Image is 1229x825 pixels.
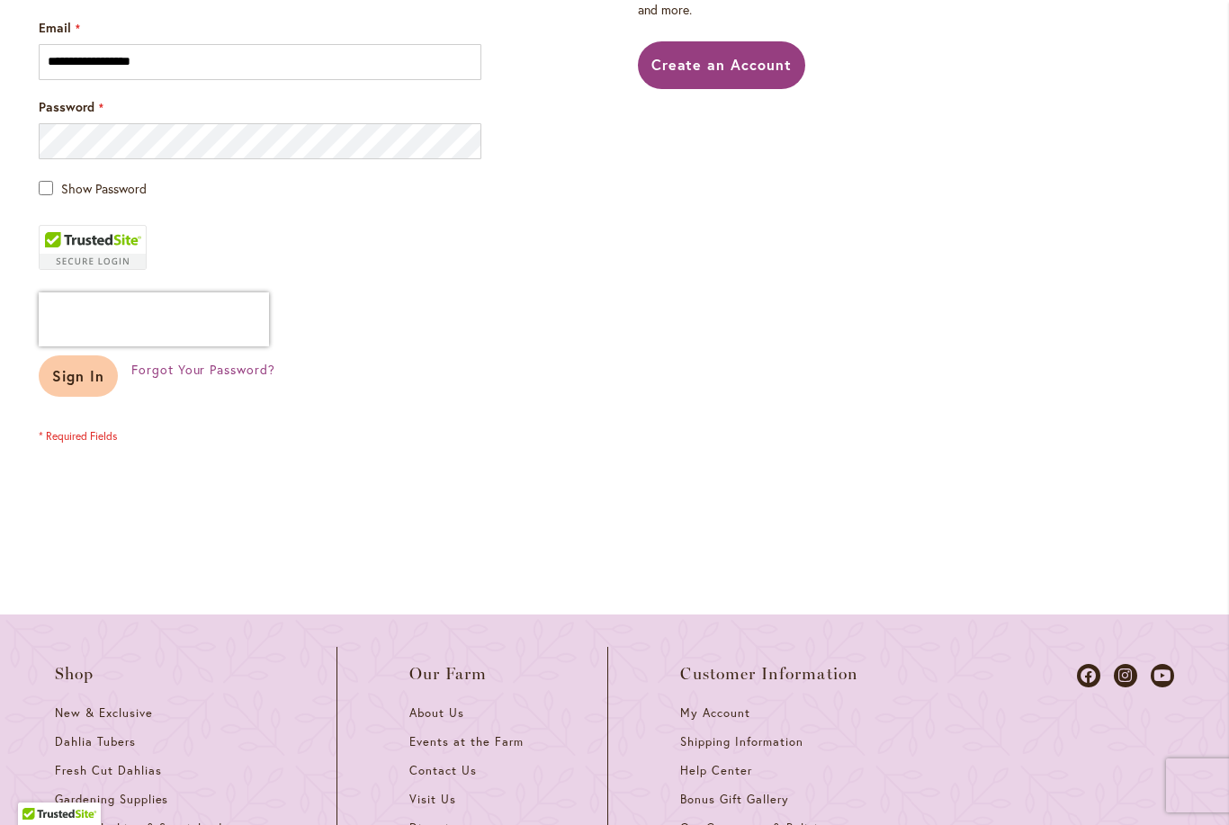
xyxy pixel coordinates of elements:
[55,705,153,721] span: New & Exclusive
[409,665,487,683] span: Our Farm
[131,361,275,378] span: Forgot Your Password?
[409,763,477,778] span: Contact Us
[1077,664,1100,687] a: Dahlias on Facebook
[651,55,793,74] span: Create an Account
[409,792,456,807] span: Visit Us
[39,292,269,346] iframe: reCAPTCHA
[39,19,71,36] span: Email
[680,763,752,778] span: Help Center
[1151,664,1174,687] a: Dahlias on Youtube
[39,98,94,115] span: Password
[39,225,147,270] div: TrustedSite Certified
[680,734,803,749] span: Shipping Information
[55,792,168,807] span: Gardening Supplies
[55,665,94,683] span: Shop
[52,366,104,385] span: Sign In
[61,180,147,197] span: Show Password
[680,665,858,683] span: Customer Information
[680,792,788,807] span: Bonus Gift Gallery
[1114,664,1137,687] a: Dahlias on Instagram
[39,355,118,397] button: Sign In
[131,361,275,379] a: Forgot Your Password?
[55,734,136,749] span: Dahlia Tubers
[55,763,162,778] span: Fresh Cut Dahlias
[409,734,523,749] span: Events at the Farm
[13,761,64,812] iframe: Launch Accessibility Center
[680,705,750,721] span: My Account
[638,41,806,89] a: Create an Account
[409,705,464,721] span: About Us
